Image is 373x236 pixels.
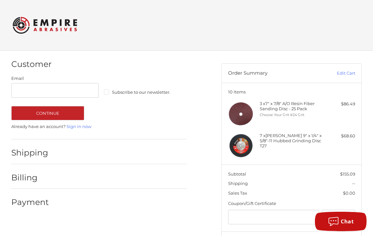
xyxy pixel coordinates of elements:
h3: Order Summary [228,70,315,77]
h2: Payment [11,197,49,207]
h4: 7 x [PERSON_NAME] 9" x 1/4" x 5/8"-11 Hubbed Grinding Disc T27 [260,133,322,149]
div: $68.60 [323,133,355,139]
span: $0.00 [343,190,355,196]
span: Chat [341,218,354,225]
span: Shipping [228,181,248,186]
a: Edit Cart [315,70,355,77]
button: Apply [322,210,355,224]
h4: 3 x 7" x 7/8" A/O Resin Fiber Sanding Disc - 25 Pack [260,101,322,112]
h2: Billing [11,173,49,183]
div: $86.49 [323,101,355,107]
p: Already have an account? [11,123,187,130]
button: Continue [11,106,84,120]
span: Subtotal [228,171,246,177]
h3: 10 Items [228,89,355,94]
h2: Shipping [11,148,49,158]
span: -- [352,181,355,186]
h2: Customer [11,59,52,69]
span: Subscribe to our newsletter. [112,90,170,95]
span: Sales Tax [228,190,247,196]
a: Sign in now [66,124,91,129]
input: Gift Certificate or Coupon Code [228,210,319,224]
label: Email [11,75,99,82]
li: Choose Your Grit #24 Grit [260,112,322,118]
img: Empire Abrasives [13,13,77,38]
div: Coupon/Gift Certificate [228,200,355,207]
button: Chat [315,212,367,231]
span: $155.09 [340,171,355,177]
